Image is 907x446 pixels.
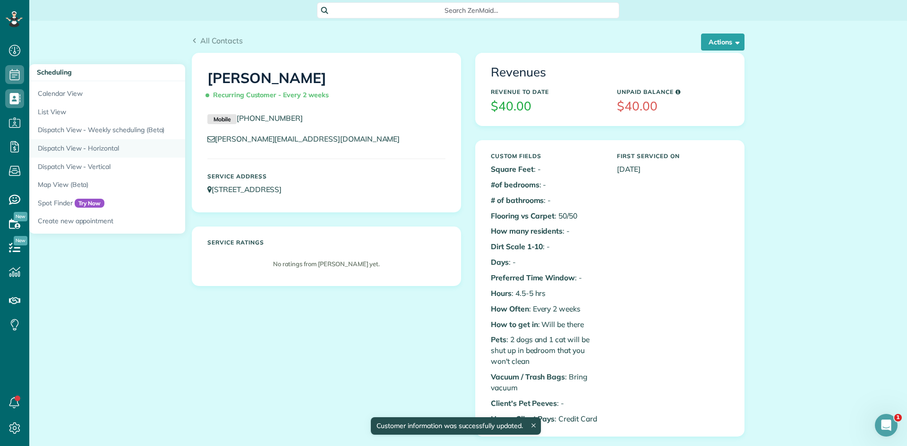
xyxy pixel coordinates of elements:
b: #of bedrooms [491,180,539,189]
p: : 2 dogs and 1 cat will be shut up in bedroom that you won't clean [491,334,603,367]
p: No ratings from [PERSON_NAME] yet. [212,260,441,269]
p: : - [491,195,603,206]
h3: $40.00 [491,100,603,113]
h5: Service Address [207,173,445,179]
h5: Unpaid Balance [617,89,729,95]
p: : - [491,226,603,236]
a: [STREET_ADDRESS] [207,185,291,194]
span: All Contacts [200,36,243,45]
h3: Revenues [491,66,729,79]
b: How a Client Pays [491,414,555,423]
span: New [14,236,27,245]
p: : - [491,272,603,283]
a: Dispatch View - Vertical [29,158,265,176]
a: Calendar View [29,81,265,103]
span: New [14,212,27,221]
a: [PERSON_NAME][EMAIL_ADDRESS][DOMAIN_NAME] [207,134,409,143]
p: : 50/50 [491,210,603,221]
p: : - [491,164,603,175]
h1: [PERSON_NAME] [207,70,445,103]
b: How many residents [491,226,563,236]
button: Actions [701,34,744,50]
h5: Custom Fields [491,153,603,159]
b: Flooring vs Carpet [491,211,555,220]
p: : Every 2 weeks [491,303,603,314]
p: : Bring vacuum [491,371,603,393]
b: Pets [491,335,506,344]
p: : - [491,241,603,252]
span: Scheduling [37,68,72,76]
a: Create new appointment [29,212,265,234]
a: Mobile[PHONE_NUMBER] [207,113,303,123]
p: : - [491,257,603,268]
a: Map View (Beta) [29,176,265,194]
p: : - [491,398,603,409]
p: : Will be there [491,319,603,330]
h5: First Serviced On [617,153,729,159]
b: # of bathrooms [491,195,544,205]
b: Dirt Scale 1-10 [491,242,543,251]
p: : 4.5-5 hrs [491,288,603,299]
a: Dispatch View - Horizontal [29,139,265,158]
b: Square Feet [491,164,534,174]
b: How to get in [491,320,538,329]
b: Preferred Time Window [491,273,575,282]
span: Try Now [75,199,105,208]
b: Hours [491,288,512,298]
p: : Credit Card [491,413,603,424]
h5: Service ratings [207,239,445,245]
h5: Revenue to Date [491,89,603,95]
a: Spot FinderTry Now [29,194,265,212]
a: Dispatch View - Weekly scheduling (Beta) [29,121,265,139]
span: 1 [894,414,902,421]
a: All Contacts [192,35,243,46]
small: Mobile [207,114,237,125]
b: Client's Pet Peeves [491,398,557,408]
iframe: Intercom live chat [875,414,898,437]
b: Days [491,257,509,267]
div: Customer information was successfully updated. [370,417,540,435]
b: How Often [491,304,529,313]
p: : - [491,179,603,190]
h3: $40.00 [617,100,729,113]
p: [DATE] [617,164,729,175]
a: List View [29,103,265,121]
span: Recurring Customer - Every 2 weeks [207,87,333,103]
b: Vacuum / Trash Bags [491,372,565,381]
